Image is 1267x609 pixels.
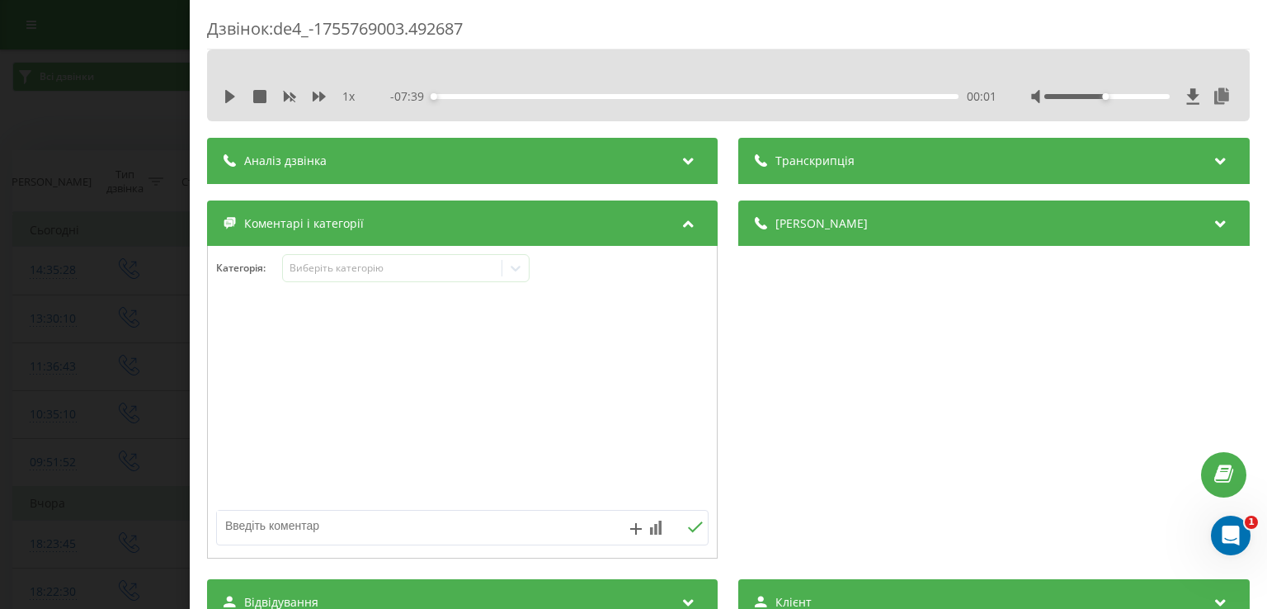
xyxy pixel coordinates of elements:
[1103,93,1109,100] div: Accessibility label
[431,93,438,100] div: Accessibility label
[244,153,327,169] span: Аналіз дзвінка
[207,17,1250,50] div: Дзвінок : de4_-1755769003.492687
[290,262,496,275] div: Виберіть категорію
[216,262,282,274] h4: Категорія :
[1245,516,1258,529] span: 1
[776,153,855,169] span: Транскрипція
[1211,516,1251,555] iframe: Intercom live chat
[342,88,355,105] span: 1 x
[776,215,869,232] span: [PERSON_NAME]
[391,88,433,105] span: - 07:39
[967,88,996,105] span: 00:01
[244,215,364,232] span: Коментарі і категорії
